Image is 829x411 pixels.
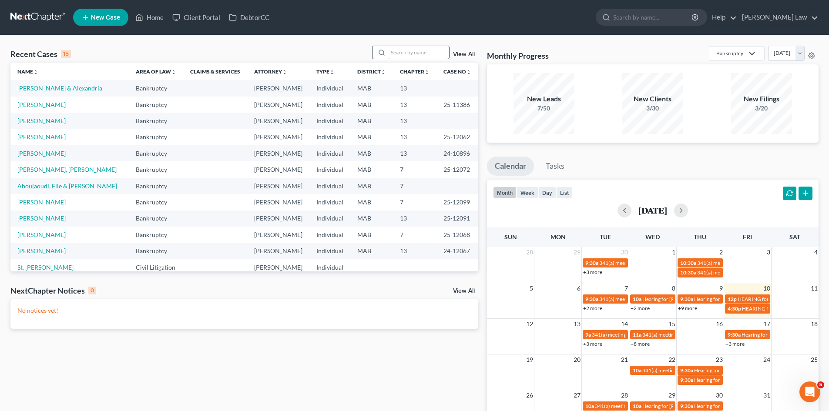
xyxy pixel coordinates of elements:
[247,161,309,177] td: [PERSON_NAME]
[309,194,350,210] td: Individual
[350,194,393,210] td: MAB
[538,187,556,198] button: day
[810,319,819,329] span: 18
[393,145,436,161] td: 13
[638,206,667,215] h2: [DATE]
[550,233,566,241] span: Mon
[642,367,726,374] span: 341(a) meeting for [PERSON_NAME]
[631,341,650,347] a: +8 more
[393,211,436,227] td: 13
[393,97,436,113] td: 13
[573,247,581,257] span: 29
[282,70,287,75] i: unfold_more
[514,94,574,104] div: New Leads
[350,97,393,113] td: MAB
[642,403,710,409] span: Hearing for [PERSON_NAME]
[393,178,436,194] td: 7
[668,319,676,329] span: 15
[309,113,350,129] td: Individual
[350,145,393,161] td: MAB
[129,145,183,161] td: Bankruptcy
[129,194,183,210] td: Bankruptcy
[493,187,517,198] button: month
[436,227,478,243] td: 25-12068
[350,227,393,243] td: MAB
[762,319,771,329] span: 17
[678,305,697,311] a: +9 more
[350,129,393,145] td: MAB
[453,288,475,294] a: View All
[393,80,436,96] td: 13
[622,94,683,104] div: New Clients
[129,178,183,194] td: Bankruptcy
[17,182,117,190] a: Aboujaoudi, Elie & [PERSON_NAME]
[316,68,335,75] a: Typeunfold_more
[247,243,309,259] td: [PERSON_NAME]
[525,247,534,257] span: 28
[350,243,393,259] td: MAB
[436,243,478,259] td: 24-12067
[680,367,693,374] span: 9:30a
[600,233,611,241] span: Tue
[17,166,117,173] a: [PERSON_NAME], [PERSON_NAME]
[309,211,350,227] td: Individual
[622,104,683,113] div: 3/30
[17,198,66,206] a: [PERSON_NAME]
[129,161,183,177] td: Bankruptcy
[17,101,66,108] a: [PERSON_NAME]
[633,367,641,374] span: 10a
[381,70,386,75] i: unfold_more
[309,97,350,113] td: Individual
[585,296,598,302] span: 9:30a
[810,354,819,365] span: 25
[738,10,818,25] a: [PERSON_NAME] Law
[525,390,534,401] span: 26
[247,129,309,145] td: [PERSON_NAME]
[309,161,350,177] td: Individual
[620,247,629,257] span: 30
[129,80,183,96] td: Bankruptcy
[436,129,478,145] td: 25-12062
[10,285,96,296] div: NextChapter Notices
[585,260,598,266] span: 9:30a
[728,331,741,338] span: 9:30a
[573,354,581,365] span: 20
[680,269,696,276] span: 10:30a
[487,157,534,176] a: Calendar
[309,178,350,194] td: Individual
[129,243,183,259] td: Bankruptcy
[573,319,581,329] span: 13
[17,214,66,222] a: [PERSON_NAME]
[738,296,811,302] span: HEARING for [PERSON_NAME]
[583,305,602,311] a: +2 more
[131,10,168,25] a: Home
[715,319,724,329] span: 16
[388,46,449,59] input: Search by name...
[436,194,478,210] td: 25-12099
[743,233,752,241] span: Fri
[247,194,309,210] td: [PERSON_NAME]
[350,211,393,227] td: MAB
[309,129,350,145] td: Individual
[168,10,225,25] a: Client Portal
[671,283,676,294] span: 8
[585,403,594,409] span: 10a
[17,247,66,254] a: [PERSON_NAME]
[171,70,176,75] i: unfold_more
[715,390,724,401] span: 30
[633,331,641,338] span: 11a
[766,247,771,257] span: 3
[697,260,781,266] span: 341(a) meeting for [PERSON_NAME]
[585,331,591,338] span: 9a
[680,403,693,409] span: 9:30a
[731,104,792,113] div: 3/20
[393,194,436,210] td: 7
[715,354,724,365] span: 23
[694,296,762,302] span: Hearing for [PERSON_NAME]
[718,247,724,257] span: 2
[789,233,800,241] span: Sat
[504,233,517,241] span: Sun
[762,283,771,294] span: 10
[762,390,771,401] span: 31
[799,381,820,402] iframe: Intercom live chat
